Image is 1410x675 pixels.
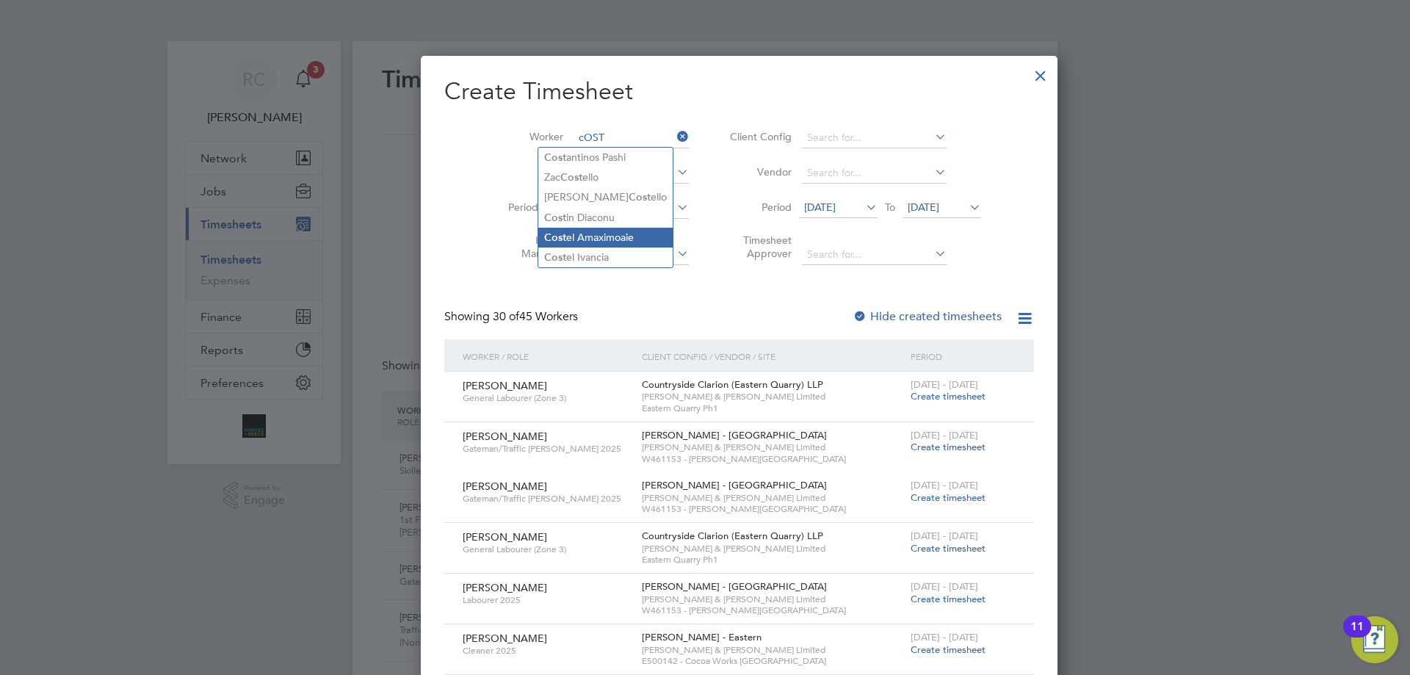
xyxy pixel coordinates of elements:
span: [PERSON_NAME] - [GEOGRAPHIC_DATA] [642,479,827,491]
label: Vendor [726,165,792,178]
span: Create timesheet [911,593,986,605]
input: Search for... [802,245,947,265]
span: W461153 - [PERSON_NAME][GEOGRAPHIC_DATA] [642,604,903,616]
span: Countryside Clarion (Eastern Quarry) LLP [642,378,823,391]
li: [PERSON_NAME] ello [538,187,673,207]
div: 11 [1351,627,1364,646]
label: Period Type [497,201,563,214]
span: [PERSON_NAME] [463,581,547,594]
span: [DATE] - [DATE] [911,530,978,542]
span: [DATE] [804,201,836,214]
b: Cost [544,212,566,224]
label: Client Config [726,130,792,143]
b: Cost [544,251,566,264]
span: [PERSON_NAME] [463,632,547,645]
b: Cost [544,231,566,244]
input: Search for... [574,128,689,148]
span: Create timesheet [911,441,986,453]
span: Eastern Quarry Ph1 [642,554,903,566]
span: [PERSON_NAME] [463,480,547,493]
span: Create timesheet [911,491,986,504]
div: Worker / Role [459,339,638,373]
span: Gateman/Traffic [PERSON_NAME] 2025 [463,493,631,505]
span: [DATE] [908,201,939,214]
span: [PERSON_NAME] - [GEOGRAPHIC_DATA] [642,429,827,441]
span: [PERSON_NAME] - [GEOGRAPHIC_DATA] [642,580,827,593]
h2: Create Timesheet [444,76,1034,107]
span: Gateman/Traffic [PERSON_NAME] 2025 [463,443,631,455]
input: Search for... [802,163,947,184]
span: [DATE] - [DATE] [911,479,978,491]
span: Labourer 2025 [463,594,631,606]
span: 30 of [493,309,519,324]
label: Timesheet Approver [726,234,792,260]
label: Worker [497,130,563,143]
span: Cleaner 2025 [463,645,631,657]
span: Create timesheet [911,390,986,403]
span: 45 Workers [493,309,578,324]
label: Site [497,165,563,178]
span: [PERSON_NAME] & [PERSON_NAME] Limited [642,644,903,656]
span: Eastern Quarry Ph1 [642,403,903,414]
span: W461153 - [PERSON_NAME][GEOGRAPHIC_DATA] [642,453,903,465]
div: Client Config / Vendor / Site [638,339,907,373]
li: antinos Pashi [538,148,673,167]
span: [DATE] - [DATE] [911,580,978,593]
span: Countryside Clarion (Eastern Quarry) LLP [642,530,823,542]
li: Zac ello [538,167,673,187]
b: Cost [544,151,566,164]
b: Cost [629,191,651,203]
span: [PERSON_NAME] & [PERSON_NAME] Limited [642,441,903,453]
span: [DATE] - [DATE] [911,378,978,391]
input: Search for... [802,128,947,148]
li: in Diaconu [538,208,673,228]
label: Hiring Manager [497,234,563,260]
span: General Labourer (Zone 3) [463,544,631,555]
span: [PERSON_NAME] & [PERSON_NAME] Limited [642,391,903,403]
span: [PERSON_NAME] & [PERSON_NAME] Limited [642,593,903,605]
span: [PERSON_NAME] [463,430,547,443]
b: Cost [560,171,582,184]
span: [PERSON_NAME] [463,530,547,544]
span: [PERSON_NAME] & [PERSON_NAME] Limited [642,492,903,504]
span: [DATE] - [DATE] [911,429,978,441]
span: General Labourer (Zone 3) [463,392,631,404]
span: [PERSON_NAME] - Eastern [642,631,762,643]
span: E500142 - Cocoa Works [GEOGRAPHIC_DATA] [642,655,903,667]
span: [PERSON_NAME] [463,379,547,392]
span: Create timesheet [911,542,986,555]
button: Open Resource Center, 11 new notifications [1351,616,1398,663]
span: W461153 - [PERSON_NAME][GEOGRAPHIC_DATA] [642,503,903,515]
div: Showing [444,309,581,325]
li: el Amaximoaie [538,228,673,248]
label: Hide created timesheets [853,309,1002,324]
span: To [881,198,900,217]
span: [PERSON_NAME] & [PERSON_NAME] Limited [642,543,903,555]
div: Period [907,339,1019,373]
label: Period [726,201,792,214]
span: Create timesheet [911,643,986,656]
li: el Ivancia [538,248,673,267]
span: [DATE] - [DATE] [911,631,978,643]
